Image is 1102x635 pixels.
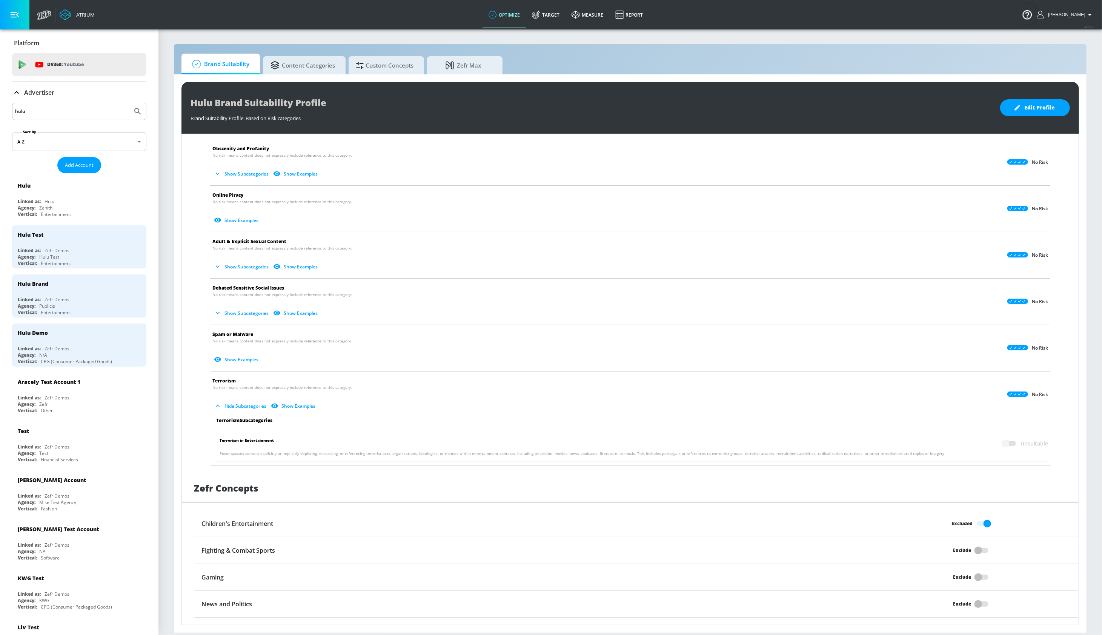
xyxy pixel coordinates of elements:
div: [PERSON_NAME] AccountLinked as:Zefr DemosAgency:Mike Test AgencyVertical:Fashion [12,471,146,514]
button: Show Subcategories [212,168,272,180]
p: DV360: [47,60,84,69]
div: KWG [39,597,49,604]
div: Hulu Test [39,254,59,260]
h6: Fighting & Combat Sports [201,546,275,555]
div: Zefr Demos [45,444,69,450]
div: Agency: [18,205,35,211]
div: Brand Suitability Profile: Based on Risk categories [191,111,993,122]
button: Show Subcategories [212,307,272,319]
p: Encompasses content explicitly or implicitly depicting, discussing, or referencing terrorist acts... [220,451,1048,456]
span: No risk means content does not expressly include reference to this category. [212,245,352,251]
div: Aracely Test Account 1Linked as:Zefr DemosAgency:ZefrVertical:Other [12,373,146,416]
div: Hulu DemoLinked as:Zefr DemosAgency:N/AVertical:CPG (Consumer Packaged Goods) [12,324,146,367]
span: Unsuitable [1021,440,1048,447]
span: Add Account [65,161,94,170]
span: Online Piracy [212,192,243,198]
p: No Risk [1032,391,1048,398]
div: CPG (Consumer Packaged Goods) [41,358,112,365]
p: Platform [14,39,39,47]
div: Test [18,427,29,435]
div: Fashion [41,506,57,512]
div: Zefr [39,401,48,407]
button: Show Examples [212,214,261,227]
div: Linked as: [18,247,41,254]
div: Linked as: [18,591,41,597]
div: N/A [39,352,47,358]
div: Vertical: [18,358,37,365]
div: [PERSON_NAME] Test Account [18,526,99,533]
span: No risk means content does not expressly include reference to this category. [212,338,352,344]
div: Entertainment [41,260,71,267]
p: Advertiser [24,88,54,97]
button: Show Examples [272,168,321,180]
span: Adult & Explicit Sexual Content [212,238,286,245]
h6: Gaming [201,573,224,581]
div: Vertical: [18,211,37,217]
div: Hulu BrandLinked as:Zefr DemosAgency:PublicisVertical:Entertainment [12,274,146,317]
div: Vertical: [18,604,37,610]
button: Open Resource Center [1017,4,1038,25]
span: Edit Profile [1015,103,1055,113]
div: HuluLinked as:HuluAgency:ZenithVertical:Entertainment [12,176,146,219]
div: Vertical: [18,456,37,463]
div: Advertiser [12,82,146,103]
button: Submit Search [129,103,146,120]
div: Zefr Demos [45,247,69,254]
div: Agency: [18,352,35,358]
span: No risk means content does not expressly include reference to this category. [212,153,352,158]
div: DV360: Youtube [12,53,146,76]
div: Other [41,407,53,414]
span: No risk means content does not expressly include reference to this category. [212,292,352,297]
div: KWG Test [18,575,44,582]
div: Agency: [18,597,35,604]
div: Hulu TestLinked as:Zefr DemosAgency:Hulu TestVertical:Entertainment [12,225,146,268]
div: Platform [12,32,146,54]
button: Show Subcategories [212,260,272,273]
button: Show Examples [272,307,321,319]
div: Zefr Demos [45,296,69,303]
div: Zenith [39,205,52,211]
div: Software [41,555,60,561]
div: KWG TestLinked as:Zefr DemosAgency:KWGVertical:CPG (Consumer Packaged Goods) [12,569,146,612]
span: No risk means content does not expressly include reference to this category. [212,385,352,390]
div: Vertical: [18,407,37,414]
div: Entertainment [41,309,71,316]
div: Terrorism Subcategories [210,418,1054,424]
div: Vertical: [18,555,37,561]
div: Agency: [18,303,35,309]
div: Linked as: [18,345,41,352]
div: Agency: [18,401,35,407]
span: v 4.24.0 [1084,25,1094,29]
span: Terrorism [212,378,236,384]
div: Liv Test [18,624,39,631]
div: Zefr Demos [45,542,69,548]
div: Linked as: [18,444,41,450]
div: Atrium [73,11,95,18]
h1: Zefr Concepts [194,482,258,494]
span: Custom Concepts [356,56,413,74]
p: No Risk [1032,159,1048,165]
a: Atrium [60,9,95,20]
span: Debated Sensitive Social Issues [212,285,284,291]
p: Youtube [64,60,84,68]
button: Hide Subcategories [212,400,269,412]
div: [PERSON_NAME] Test AccountLinked as:Zefr DemosAgency:NAVertical:Software [12,520,146,563]
div: Mike Test Agency [39,499,76,506]
span: login as: andersson.ceron@zefr.com [1045,12,1085,17]
div: Linked as: [18,542,41,548]
p: No Risk [1032,206,1048,212]
div: TestLinked as:Zefr DemosAgency:TestVertical:Financial Services [12,422,146,465]
div: Agency: [18,499,35,506]
a: optimize [483,1,526,28]
div: CPG (Consumer Packaged Goods) [41,604,112,610]
div: Hulu Demo [18,329,48,336]
div: Publicis [39,303,55,309]
a: measure [566,1,609,28]
div: A-Z [12,132,146,151]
